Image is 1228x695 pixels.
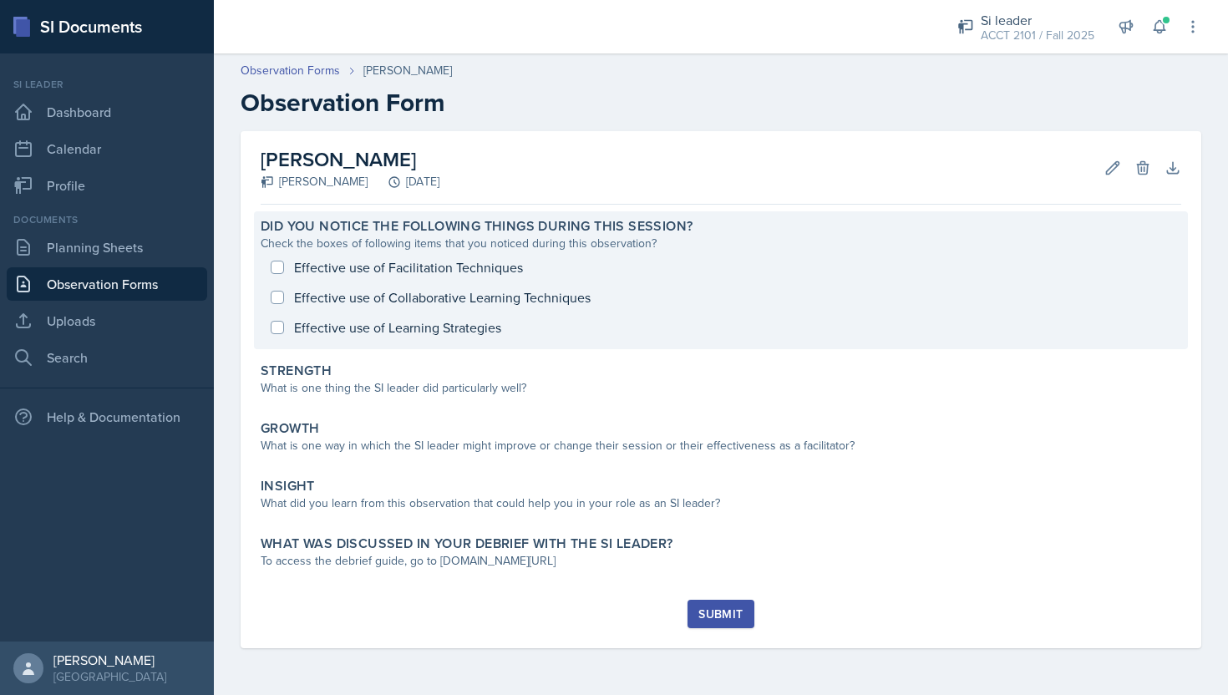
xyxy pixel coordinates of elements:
div: [PERSON_NAME] [53,652,166,668]
label: Strength [261,363,332,379]
a: Profile [7,169,207,202]
a: Uploads [7,304,207,337]
div: Submit [698,607,743,621]
div: [DATE] [368,173,439,190]
label: Did you notice the following things during this session? [261,218,693,235]
div: What is one way in which the SI leader might improve or change their session or their effectivene... [261,437,1181,454]
a: Calendar [7,132,207,165]
div: Check the boxes of following items that you noticed during this observation? [261,235,1181,252]
button: Submit [688,600,754,628]
div: To access the debrief guide, go to [DOMAIN_NAME][URL] [261,552,1181,570]
div: Documents [7,212,207,227]
div: [PERSON_NAME] [363,62,452,79]
div: [GEOGRAPHIC_DATA] [53,668,166,685]
label: Insight [261,478,315,495]
label: What was discussed in your debrief with the SI Leader? [261,535,673,552]
a: Planning Sheets [7,231,207,264]
label: Growth [261,420,319,437]
div: Si leader [981,10,1094,30]
h2: Observation Form [241,88,1201,118]
div: [PERSON_NAME] [261,173,368,190]
div: ACCT 2101 / Fall 2025 [981,27,1094,44]
div: What did you learn from this observation that could help you in your role as an SI leader? [261,495,1181,512]
div: Help & Documentation [7,400,207,434]
a: Dashboard [7,95,207,129]
a: Observation Forms [241,62,340,79]
div: Si leader [7,77,207,92]
a: Observation Forms [7,267,207,301]
div: What is one thing the SI leader did particularly well? [261,379,1181,397]
h2: [PERSON_NAME] [261,145,439,175]
a: Search [7,341,207,374]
